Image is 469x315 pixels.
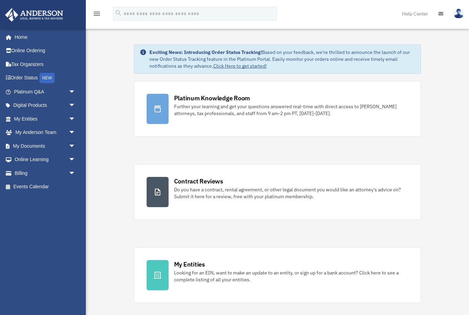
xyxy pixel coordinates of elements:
[5,153,86,167] a: Online Learningarrow_drop_down
[5,30,82,44] a: Home
[5,71,86,85] a: Order StatusNEW
[115,9,122,17] i: search
[3,8,65,22] img: Anderson Advisors Platinum Portal
[39,73,55,83] div: NEW
[174,177,223,185] div: Contract Reviews
[69,112,82,126] span: arrow_drop_down
[5,44,86,58] a: Online Ordering
[134,164,421,220] a: Contract Reviews Do you have a contract, rental agreement, or other legal document you would like...
[93,10,101,18] i: menu
[5,99,86,112] a: Digital Productsarrow_drop_down
[69,99,82,113] span: arrow_drop_down
[69,139,82,153] span: arrow_drop_down
[213,63,267,69] a: Click Here to get started!
[5,85,86,99] a: Platinum Q&Aarrow_drop_down
[174,260,205,269] div: My Entities
[69,166,82,180] span: arrow_drop_down
[93,12,101,18] a: menu
[5,57,86,71] a: Tax Organizers
[454,9,464,19] img: User Pic
[5,166,86,180] a: Billingarrow_drop_down
[149,49,262,55] strong: Exciting News: Introducing Order Status Tracking!
[69,85,82,99] span: arrow_drop_down
[174,186,409,200] div: Do you have a contract, rental agreement, or other legal document you would like an attorney's ad...
[174,94,250,102] div: Platinum Knowledge Room
[5,112,86,126] a: My Entitiesarrow_drop_down
[134,247,421,303] a: My Entities Looking for an EIN, want to make an update to an entity, or sign up for a bank accoun...
[69,126,82,140] span: arrow_drop_down
[5,139,86,153] a: My Documentsarrow_drop_down
[174,269,409,283] div: Looking for an EIN, want to make an update to an entity, or sign up for a bank account? Click her...
[69,153,82,167] span: arrow_drop_down
[5,180,86,194] a: Events Calendar
[149,49,415,69] div: Based on your feedback, we're thrilled to announce the launch of our new Order Status Tracking fe...
[5,126,86,139] a: My Anderson Teamarrow_drop_down
[174,103,409,117] div: Further your learning and get your questions answered real-time with direct access to [PERSON_NAM...
[134,81,421,137] a: Platinum Knowledge Room Further your learning and get your questions answered real-time with dire...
